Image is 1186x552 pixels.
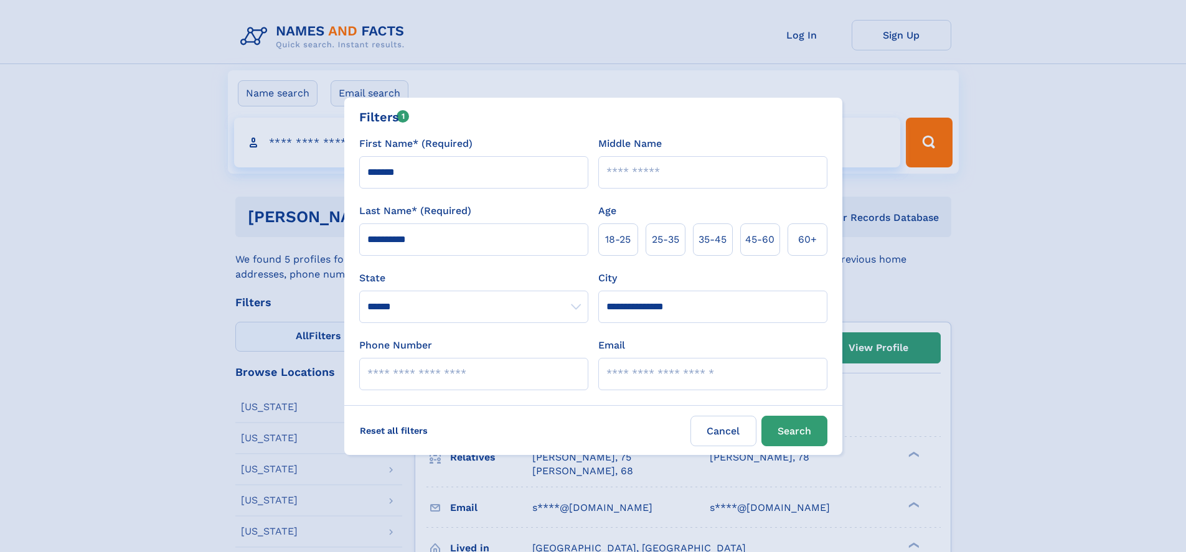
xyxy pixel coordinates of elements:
[745,232,774,247] span: 45‑60
[699,232,727,247] span: 35‑45
[359,338,432,353] label: Phone Number
[352,416,436,446] label: Reset all filters
[598,203,616,218] label: Age
[598,338,625,353] label: Email
[598,136,662,151] label: Middle Name
[761,416,827,446] button: Search
[359,203,471,218] label: Last Name* (Required)
[359,136,473,151] label: First Name* (Required)
[798,232,817,247] span: 60+
[690,416,756,446] label: Cancel
[605,232,631,247] span: 18‑25
[359,108,410,126] div: Filters
[359,271,588,286] label: State
[652,232,679,247] span: 25‑35
[598,271,617,286] label: City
